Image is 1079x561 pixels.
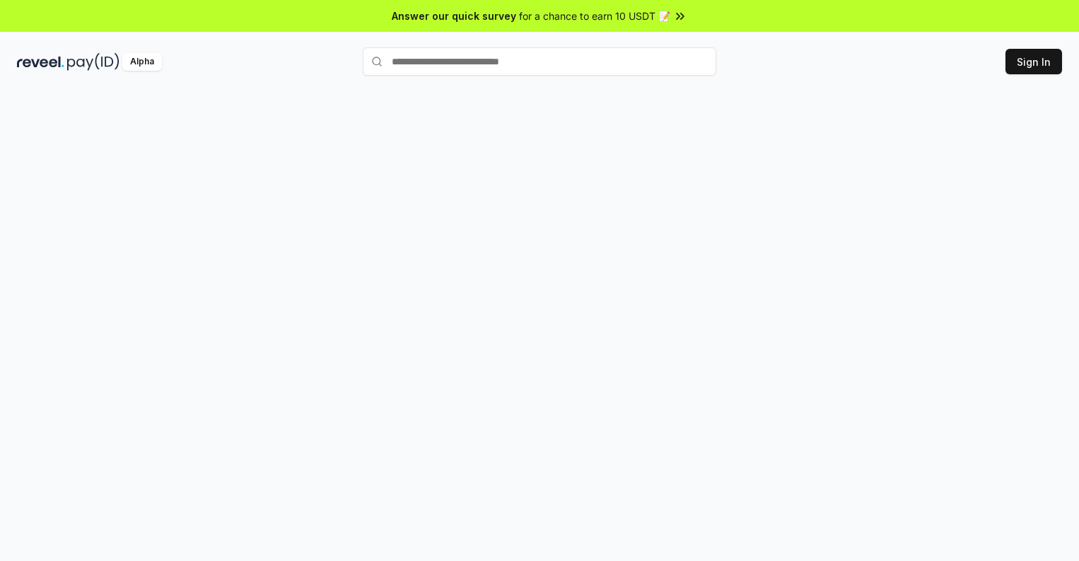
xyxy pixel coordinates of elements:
[392,8,516,23] span: Answer our quick survey
[67,53,119,71] img: pay_id
[17,53,64,71] img: reveel_dark
[519,8,670,23] span: for a chance to earn 10 USDT 📝
[1005,49,1062,74] button: Sign In
[122,53,162,71] div: Alpha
